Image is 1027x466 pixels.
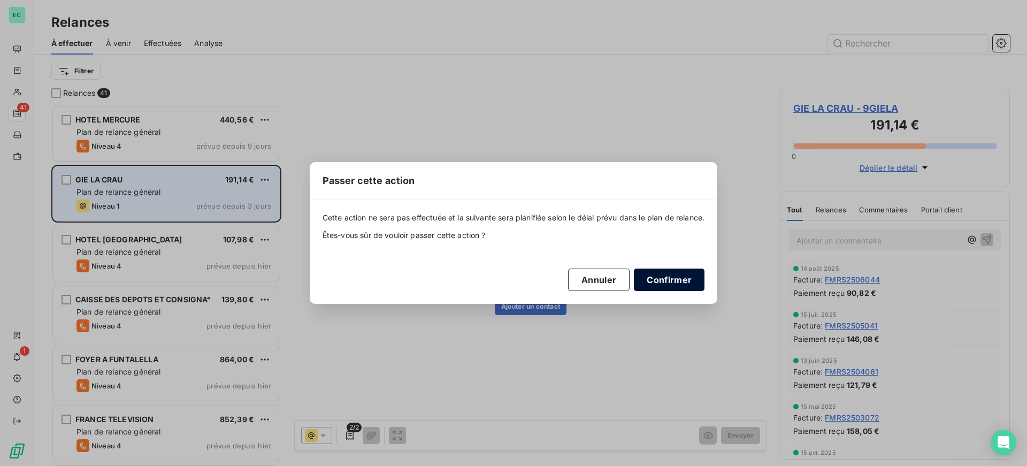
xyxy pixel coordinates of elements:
[991,430,1016,455] div: Open Intercom Messenger
[568,269,630,291] button: Annuler
[323,230,705,241] span: Êtes-vous sûr de vouloir passer cette action ?
[634,269,704,291] button: Confirmer
[323,173,415,188] span: Passer cette action
[323,212,705,223] span: Cette action ne sera pas effectuée et la suivante sera planifiée selon le délai prévu dans le pla...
